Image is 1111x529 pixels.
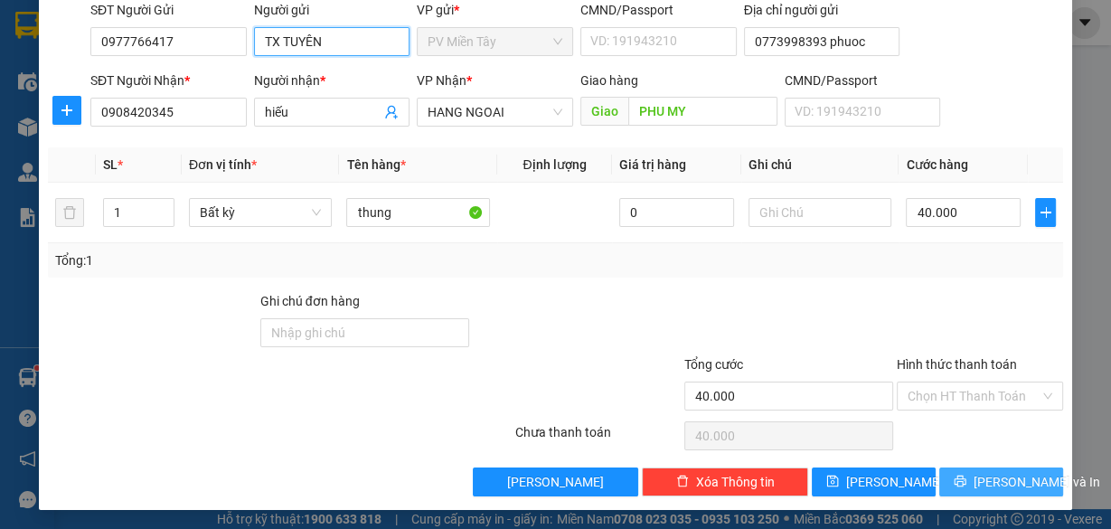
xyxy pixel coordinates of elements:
div: Chưa thanh toán [513,422,683,454]
span: Giá trị hàng [619,157,686,172]
div: HANG NGOAI [155,15,310,59]
span: SL [103,157,118,172]
span: Gửi: [15,17,43,36]
span: HANG NGOAI [428,99,562,126]
span: PV Miền Tây [428,28,562,55]
span: delete [676,475,689,489]
label: Ghi chú đơn hàng [260,294,360,308]
div: 0773998393 phuoc [15,106,142,149]
div: SĐT Người Nhận [90,71,247,90]
button: plus [1035,198,1056,227]
span: [PERSON_NAME] [507,472,604,492]
span: Bất kỳ [200,199,322,226]
div: PV Miền Tây [15,15,142,59]
input: Ghi Chú [749,198,892,227]
div: Tổng: 1 [55,250,430,270]
span: Tổng cước [684,357,743,372]
button: save[PERSON_NAME] [812,468,936,496]
span: 67 [181,106,212,137]
span: VP Nhận [417,73,466,88]
span: Tên hàng [346,157,405,172]
div: TX TUYÊN [15,59,142,80]
span: Định lượng [523,157,586,172]
span: save [826,475,839,489]
span: DĐ: [155,116,181,135]
span: Xóa Thông tin [696,472,775,492]
button: [PERSON_NAME] [473,468,639,496]
div: 0932176773 [155,80,310,106]
div: 0977766417 [15,80,142,106]
input: Địa chỉ của người gửi [744,27,900,56]
span: user-add [384,105,399,119]
span: plus [1036,205,1055,220]
span: [PERSON_NAME] [846,472,943,492]
span: printer [954,475,966,489]
span: Cước hàng [906,157,967,172]
span: Giao hàng [580,73,638,88]
th: Ghi chú [741,147,899,183]
div: Người nhận [254,71,410,90]
div: HÙNG [155,59,310,80]
span: Giao [580,97,628,126]
span: Đơn vị tính [189,157,257,172]
button: deleteXóa Thông tin [642,468,808,496]
span: [PERSON_NAME] và In [974,472,1100,492]
div: CMND/Passport [785,71,941,90]
button: delete [55,198,84,227]
span: plus [53,103,80,118]
span: Nhận: [155,17,197,36]
input: VD: Bàn, Ghế [346,198,490,227]
input: Ghi chú đơn hàng [260,318,469,347]
input: 0 [619,198,734,227]
button: printer[PERSON_NAME] và In [939,468,1063,496]
label: Hình thức thanh toán [897,357,1017,372]
button: plus [52,96,81,125]
input: Dọc đường [628,97,777,126]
